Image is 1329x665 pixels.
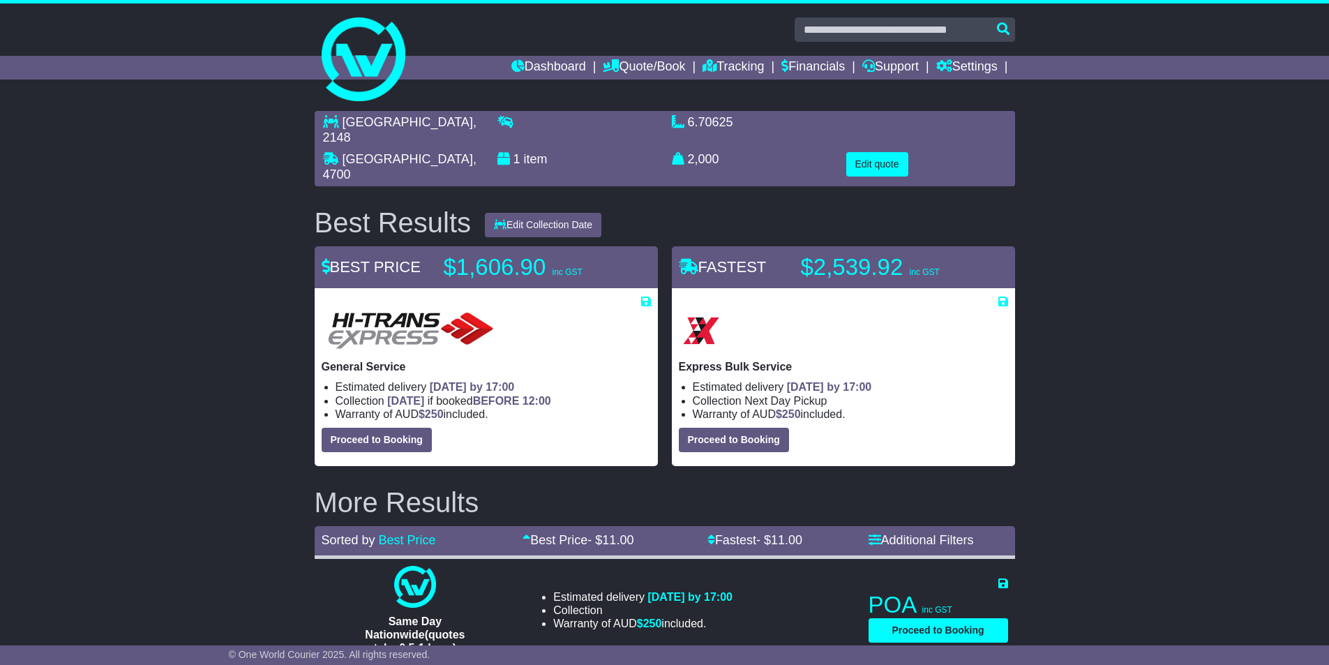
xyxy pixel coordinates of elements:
p: Express Bulk Service [679,360,1008,373]
span: $ [419,408,444,420]
li: Warranty of AUD included. [553,617,733,630]
span: 250 [425,408,444,420]
span: 250 [643,618,662,629]
li: Estimated delivery [336,380,651,394]
a: Settings [936,56,998,80]
img: Border Express: Express Bulk Service [679,308,723,353]
div: Best Results [308,207,479,238]
button: Proceed to Booking [869,618,1008,643]
li: Collection [693,394,1008,408]
a: Additional Filters [869,533,974,547]
li: Collection [336,394,651,408]
h2: More Results [315,487,1015,518]
span: $ [776,408,801,420]
p: General Service [322,360,651,373]
span: [GEOGRAPHIC_DATA] [343,152,473,166]
span: 11.00 [602,533,633,547]
span: 6.70625 [688,115,733,129]
li: Estimated delivery [553,590,733,604]
button: Edit Collection Date [485,213,601,237]
button: Proceed to Booking [322,428,432,452]
span: [GEOGRAPHIC_DATA] [343,115,473,129]
span: item [524,152,548,166]
span: Next Day Pickup [744,395,827,407]
span: , 2148 [323,115,476,144]
p: POA [869,591,1008,619]
p: $1,606.90 [444,253,618,281]
span: 11.00 [771,533,802,547]
button: Proceed to Booking [679,428,789,452]
a: Tracking [703,56,764,80]
span: Sorted by [322,533,375,547]
span: $ [637,618,662,629]
span: BEST PRICE [322,258,421,276]
li: Warranty of AUD included. [693,408,1008,421]
a: Financials [781,56,845,80]
a: Best Price- $11.00 [523,533,633,547]
a: Best Price [379,533,436,547]
span: inc GST [552,267,582,277]
a: Support [862,56,919,80]
li: Collection [553,604,733,617]
span: © One World Courier 2025. All rights reserved. [229,649,430,660]
span: inc GST [922,605,952,615]
a: Quote/Book [603,56,685,80]
span: inc GST [909,267,939,277]
span: , 4700 [323,152,476,181]
span: if booked [387,395,550,407]
span: - $ [756,533,802,547]
span: [DATE] [387,395,424,407]
a: Fastest- $11.00 [707,533,802,547]
img: One World Courier: Same Day Nationwide(quotes take 0.5-1 hour) [394,566,436,608]
span: - $ [587,533,633,547]
span: 250 [782,408,801,420]
span: [DATE] by 17:00 [787,381,872,393]
span: 1 [513,152,520,166]
li: Warranty of AUD included. [336,408,651,421]
span: [DATE] by 17:00 [430,381,515,393]
p: $2,539.92 [801,253,975,281]
li: Estimated delivery [693,380,1008,394]
button: Edit quote [846,152,908,177]
img: HiTrans: General Service [322,308,500,353]
a: Dashboard [511,56,586,80]
span: [DATE] by 17:00 [647,591,733,603]
span: BEFORE [473,395,520,407]
span: 12:00 [523,395,551,407]
span: Same Day Nationwide(quotes take 0.5-1 hour) [365,615,465,654]
span: 2,000 [688,152,719,166]
span: FASTEST [679,258,767,276]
